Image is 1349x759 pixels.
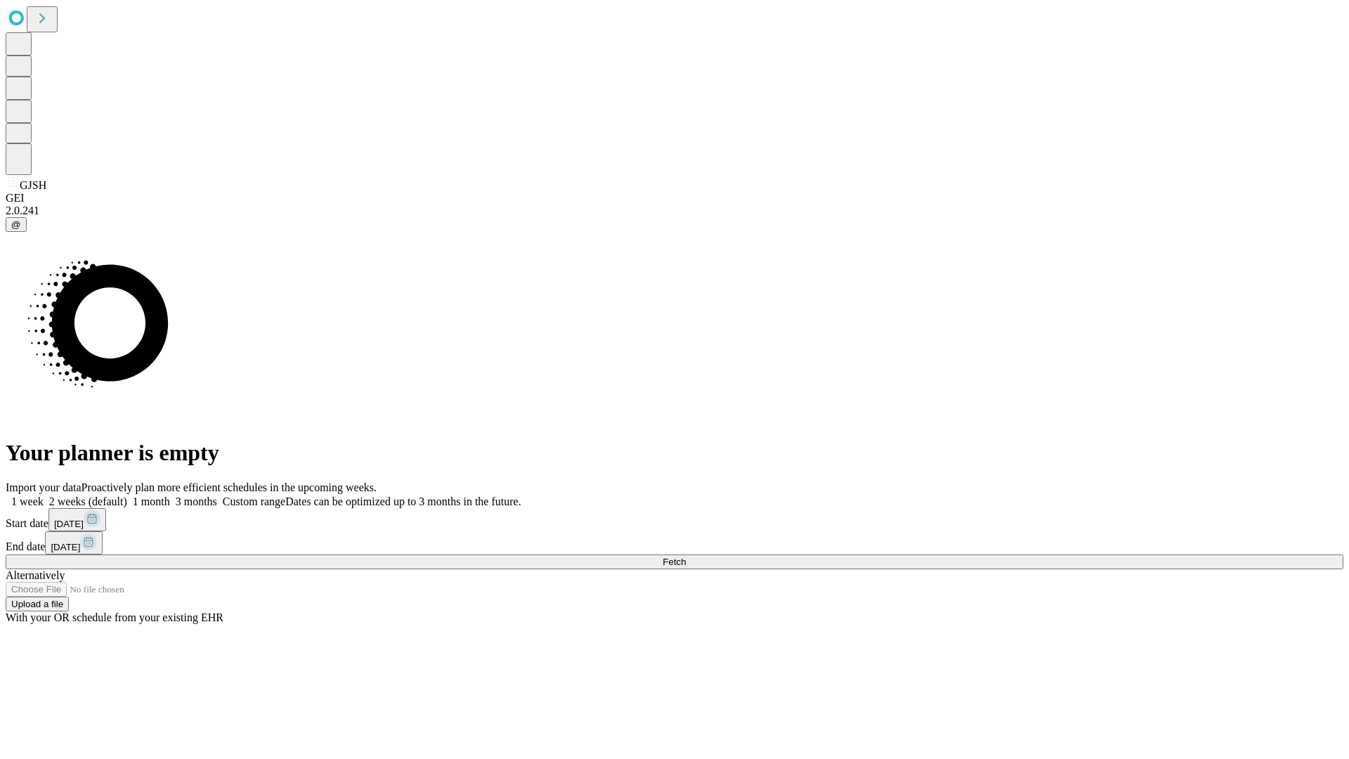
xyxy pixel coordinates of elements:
span: Dates can be optimized up to 3 months in the future. [285,495,521,507]
span: 1 month [133,495,170,507]
button: [DATE] [45,531,103,554]
span: Import your data [6,481,82,493]
button: Upload a file [6,597,69,611]
h1: Your planner is empty [6,440,1343,466]
span: 3 months [176,495,217,507]
span: Custom range [223,495,285,507]
span: [DATE] [54,519,84,529]
div: End date [6,531,1343,554]
button: [DATE] [48,508,106,531]
button: Fetch [6,554,1343,569]
div: 2.0.241 [6,205,1343,217]
span: GJSH [20,179,46,191]
span: Fetch [663,557,686,567]
span: Proactively plan more efficient schedules in the upcoming weeks. [82,481,377,493]
span: With your OR schedule from your existing EHR [6,611,223,623]
span: Alternatively [6,569,65,581]
span: [DATE] [51,542,80,552]
span: 1 week [11,495,44,507]
span: @ [11,219,21,230]
span: 2 weeks (default) [49,495,127,507]
div: Start date [6,508,1343,531]
button: @ [6,217,27,232]
div: GEI [6,192,1343,205]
